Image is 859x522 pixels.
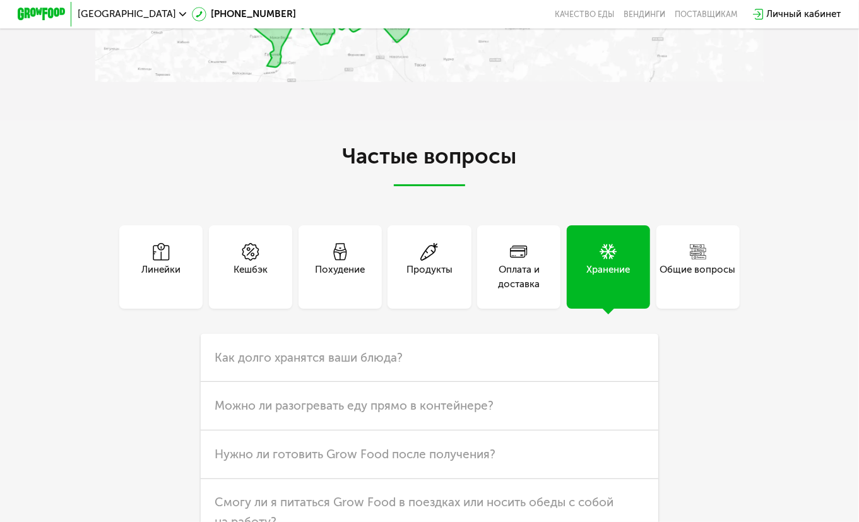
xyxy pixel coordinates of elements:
div: Оплата и доставка [477,263,560,291]
span: Нужно ли готовить Grow Food после получения? [215,447,495,461]
a: [PHONE_NUMBER] [192,7,296,21]
div: Кешбэк [234,263,268,291]
span: Можно ли разогревать еду прямо в контейнере? [215,398,494,413]
span: [GEOGRAPHIC_DATA] [78,9,176,19]
div: Личный кабинет [767,7,841,21]
h2: Частые вопросы [95,145,764,186]
div: Линейки [141,263,181,291]
div: Хранение [586,263,630,291]
span: Как долго хранятся ваши блюда? [215,350,403,365]
div: Продукты [406,263,453,291]
div: Общие вопросы [660,263,736,291]
a: Качество еды [555,9,614,19]
div: поставщикам [675,9,737,19]
div: Похудение [315,263,365,291]
a: Вендинги [624,9,665,19]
